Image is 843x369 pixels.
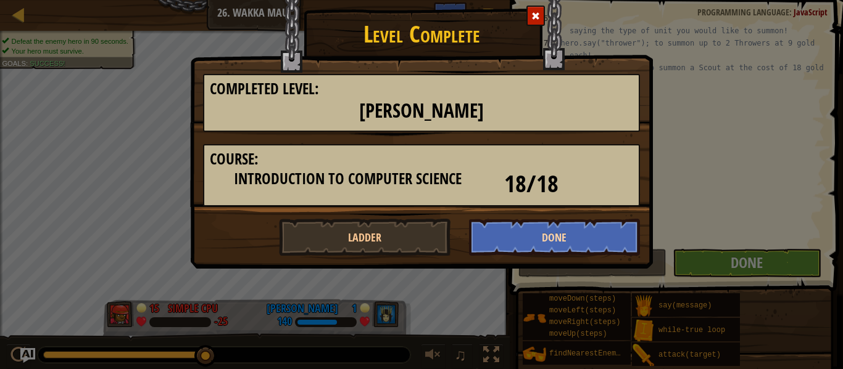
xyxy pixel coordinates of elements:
button: Ladder [279,219,451,256]
h3: Course: [210,151,633,168]
h3: Introduction to Computer Science [210,171,486,187]
span: 18/18 [504,167,559,200]
button: Done [469,219,641,256]
h2: [PERSON_NAME] [210,100,633,122]
h1: Level Complete [191,15,652,47]
h3: Completed Level: [210,81,633,97]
